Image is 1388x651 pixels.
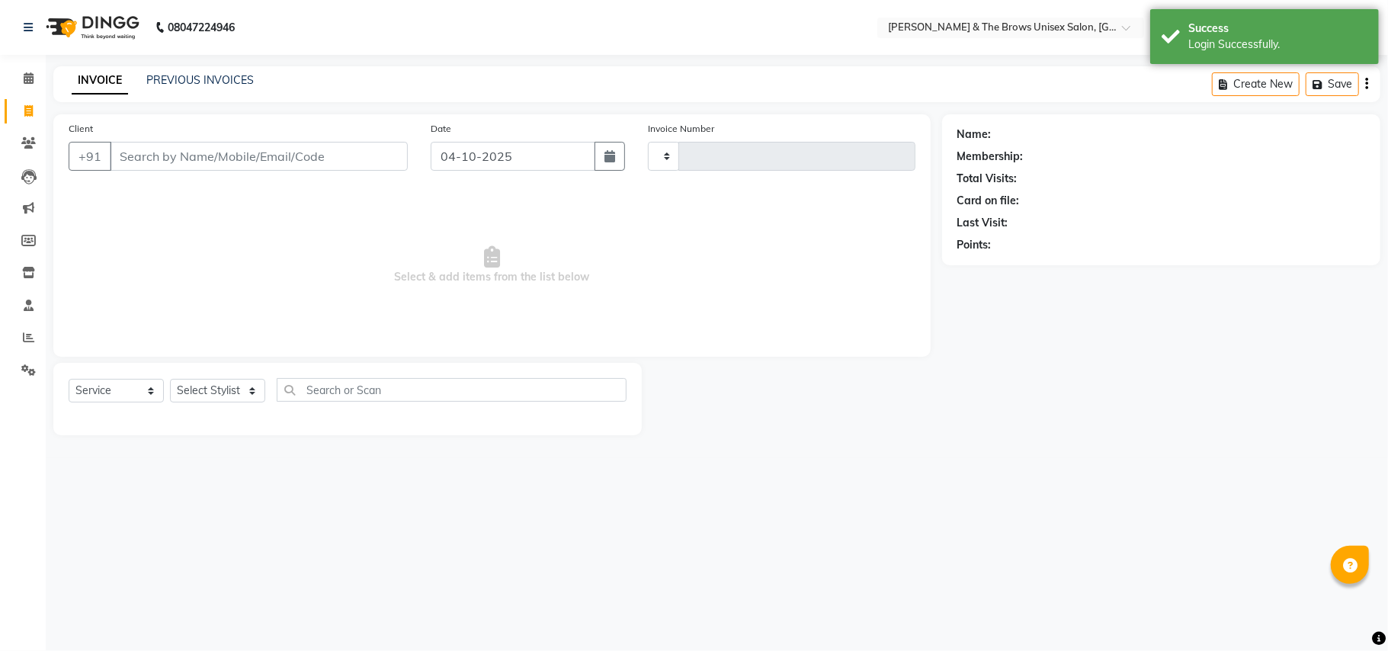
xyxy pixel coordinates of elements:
a: INVOICE [72,67,128,95]
button: +91 [69,142,111,171]
div: Success [1188,21,1367,37]
a: PREVIOUS INVOICES [146,73,254,87]
input: Search by Name/Mobile/Email/Code [110,142,408,171]
button: Create New [1212,72,1300,96]
div: Last Visit: [957,215,1008,231]
div: Card on file: [957,193,1020,209]
label: Invoice Number [648,122,714,136]
div: Login Successfully. [1188,37,1367,53]
b: 08047224946 [168,6,235,49]
label: Client [69,122,93,136]
div: Points: [957,237,992,253]
div: Total Visits: [957,171,1018,187]
label: Date [431,122,451,136]
span: Select & add items from the list below [69,189,915,342]
input: Search or Scan [277,378,627,402]
img: logo [39,6,143,49]
button: Save [1306,72,1359,96]
div: Membership: [957,149,1024,165]
div: Name: [957,127,992,143]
